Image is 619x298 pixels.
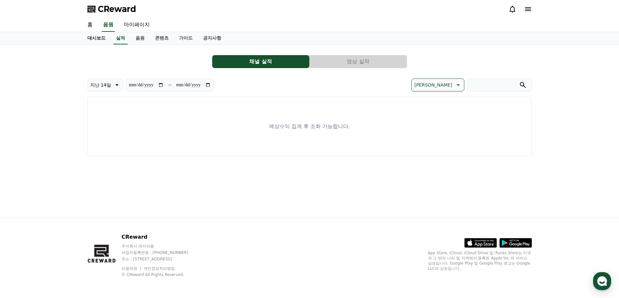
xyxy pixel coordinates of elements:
[100,215,108,221] span: 설정
[269,123,350,130] p: 예상수익 집계 후 조회 가능합니다.
[144,266,175,271] a: 개인정보처리방침
[198,32,226,44] a: 공지사항
[428,250,532,271] p: App Store, iCloud, iCloud Drive 및 iTunes Store는 미국과 그 밖의 나라 및 지역에서 등록된 Apple Inc.의 서비스 상표입니다. Goo...
[130,32,150,44] a: 음원
[168,81,172,89] p: ~
[122,272,201,277] p: © CReward All Rights Reserved.
[411,78,464,91] button: [PERSON_NAME]
[113,32,128,44] a: 실적
[87,4,136,14] a: CReward
[414,80,452,89] p: [PERSON_NAME]
[98,4,136,14] span: CReward
[122,256,201,262] p: 주소 : [STREET_ADDRESS]
[122,250,201,255] p: 사업자등록번호 : [PHONE_NUMBER]
[150,32,174,44] a: 콘텐츠
[122,233,201,241] p: CReward
[43,206,84,222] a: 대화
[90,80,111,89] p: 지난 14일
[20,215,24,221] span: 홈
[122,244,201,249] p: 주식회사 와이피랩
[82,18,98,32] a: 홈
[59,216,67,221] span: 대화
[119,18,155,32] a: 마이페이지
[84,206,125,222] a: 설정
[82,32,111,44] a: 대시보드
[212,55,309,68] button: 채널 실적
[174,32,198,44] a: 가이드
[2,206,43,222] a: 홈
[87,78,123,91] button: 지난 14일
[310,55,407,68] button: 영상 실적
[102,18,115,32] a: 음원
[122,266,142,271] a: 이용약관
